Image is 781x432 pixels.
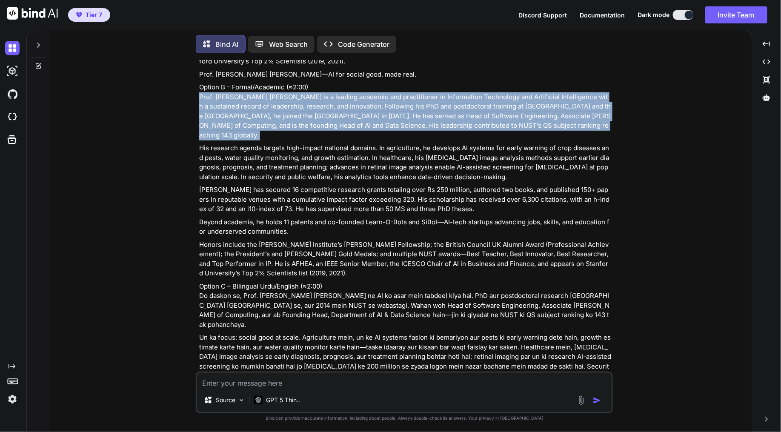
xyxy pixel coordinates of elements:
[199,70,611,80] p: Prof. [PERSON_NAME] [PERSON_NAME]—AI for social good, made real.
[705,6,767,23] button: Invite Team
[199,333,611,381] p: Un ka focus: social good at scale. Agriculture mein, un ke AI systems faslon ki bemariyon aur pes...
[7,7,58,20] img: Bind AI
[199,185,611,214] p: [PERSON_NAME] has secured 16 competitive research grants totaling over Rs 250 million, authored t...
[254,396,263,404] img: GPT 5 Thinking High
[199,217,611,237] p: Beyond academia, he holds 11 patents and co-founded Learn-O-Bots and SiBot—AI-tech startups advan...
[86,11,102,19] span: Tier 7
[199,83,611,140] p: Option B – Formal/Academic (≈2:00) Prof. [PERSON_NAME] [PERSON_NAME] is a leading academic and pr...
[518,11,567,20] button: Discord Support
[593,396,601,405] img: icon
[238,397,245,404] img: Pick Models
[215,39,238,49] p: Bind AI
[68,8,110,22] button: premiumTier 7
[5,41,20,55] img: darkChat
[580,11,625,20] button: Documentation
[338,39,389,49] p: Code Generator
[5,87,20,101] img: githubDark
[266,396,300,404] p: GPT 5 Thin..
[5,392,20,406] img: settings
[76,12,82,17] img: premium
[576,395,586,405] img: attachment
[518,11,567,19] span: Discord Support
[580,11,625,19] span: Documentation
[216,396,235,404] p: Source
[199,240,611,278] p: Honors include the [PERSON_NAME] Institute’s [PERSON_NAME] Fellowship; the British Council UK Alu...
[638,11,669,19] span: Dark mode
[199,282,611,330] p: Option C – Bilingual Urdu/English (≈2:00) Do daskon se, Prof. [PERSON_NAME] [PERSON_NAME] ne AI k...
[5,110,20,124] img: cloudideIcon
[199,143,611,182] p: His research agenda targets high-impact national domains. In agriculture, he develops AI systems ...
[196,415,613,421] p: Bind can provide inaccurate information, including about people. Always double-check its answers....
[5,64,20,78] img: darkAi-studio
[269,39,308,49] p: Web Search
